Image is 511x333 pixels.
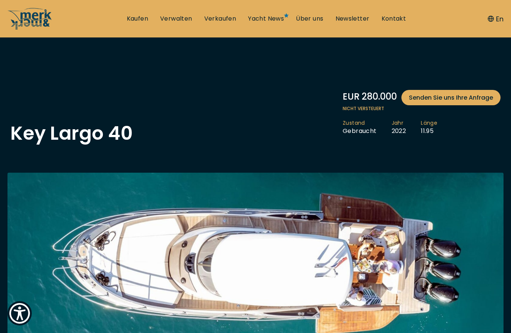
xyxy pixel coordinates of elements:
[343,119,377,127] span: Zustand
[392,119,406,127] span: Jahr
[204,15,236,23] a: Verkaufen
[421,119,452,135] li: 11.95
[382,15,406,23] a: Kontakt
[296,15,323,23] a: Über uns
[488,14,504,24] button: En
[392,119,421,135] li: 2022
[7,301,32,326] button: Show Accessibility Preferences
[409,93,493,102] span: Senden Sie uns Ihre Anfrage
[336,15,370,23] a: Newsletter
[248,15,284,23] a: Yacht News
[401,90,501,105] a: Senden Sie uns Ihre Anfrage
[160,15,192,23] a: Verwalten
[421,119,437,127] span: Länge
[10,124,133,143] h1: Key Largo 40
[343,105,501,112] span: Nicht versteuert
[343,90,501,105] div: EUR 280.000
[343,119,392,135] li: Gebraucht
[127,15,148,23] a: Kaufen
